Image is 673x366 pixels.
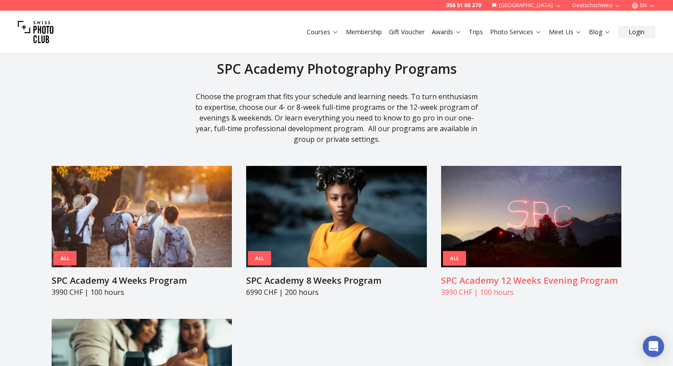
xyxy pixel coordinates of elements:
[303,26,342,38] button: Courses
[246,166,426,298] a: SPC Academy 8 Weeks ProgramAllSPC Academy 8 Weeks Program6990 CHF | 200 hours
[53,251,77,265] div: All
[441,274,621,287] h3: SPC Academy 12 Weeks Evening Program
[441,166,621,298] a: SPC Academy 12 Weeks Evening ProgramAllSPC Academy 12 Weeks Evening Program3990 CHF | 100 hours
[465,26,487,38] button: Trips
[469,28,483,36] a: Trips
[52,166,232,298] a: SPC Academy 4 Weeks ProgramAllSPC Academy 4 Weeks Program3990 CHF | 100 hours
[585,26,614,38] button: Blog
[246,274,426,287] h3: SPC Academy 8 Weeks Program
[432,28,462,36] a: Awards
[346,28,382,36] a: Membership
[643,336,664,357] div: Open Intercom Messenger
[490,28,542,36] a: Photo Services
[52,287,232,298] p: 3990 CHF | 100 hours
[307,28,339,36] a: Courses
[545,26,585,38] button: Meet Us
[246,287,426,298] p: 6990 CHF | 200 hours
[487,26,545,38] button: Photo Services
[549,28,582,36] a: Meet Us
[248,251,271,265] div: All
[446,2,481,9] a: 058 51 00 270
[52,61,621,77] h2: SPC Academy Photography Programs
[385,26,428,38] button: Gift Voucher
[443,251,466,266] div: All
[428,26,465,38] button: Awards
[246,166,426,267] img: SPC Academy 8 Weeks Program
[52,166,232,267] img: SPC Academy 4 Weeks Program
[52,274,232,287] h3: SPC Academy 4 Weeks Program
[618,26,655,38] button: Login
[342,26,385,38] button: Membership
[589,28,611,36] a: Blog
[441,166,621,267] img: SPC Academy 12 Weeks Evening Program
[18,14,53,50] img: Swiss photo club
[389,28,425,36] a: Gift Voucher
[194,91,479,145] div: Choose the program that fits your schedule and learning needs. To turn enthusiasm to expertise, c...
[441,287,621,298] p: 3990 CHF | 100 hours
